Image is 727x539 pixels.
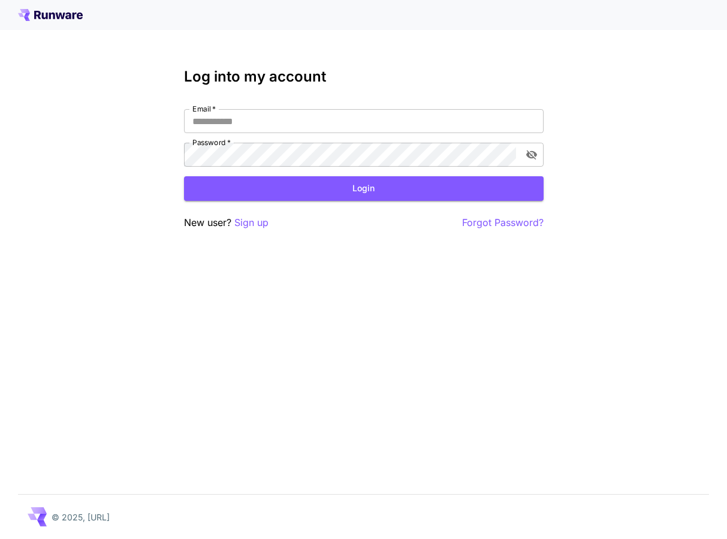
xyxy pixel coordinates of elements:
label: Email [192,104,216,114]
p: New user? [184,215,269,230]
button: Forgot Password? [462,215,544,230]
p: © 2025, [URL] [52,511,110,523]
label: Password [192,137,231,147]
button: Login [184,176,544,201]
button: toggle password visibility [521,144,542,165]
h3: Log into my account [184,68,544,85]
button: Sign up [234,215,269,230]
